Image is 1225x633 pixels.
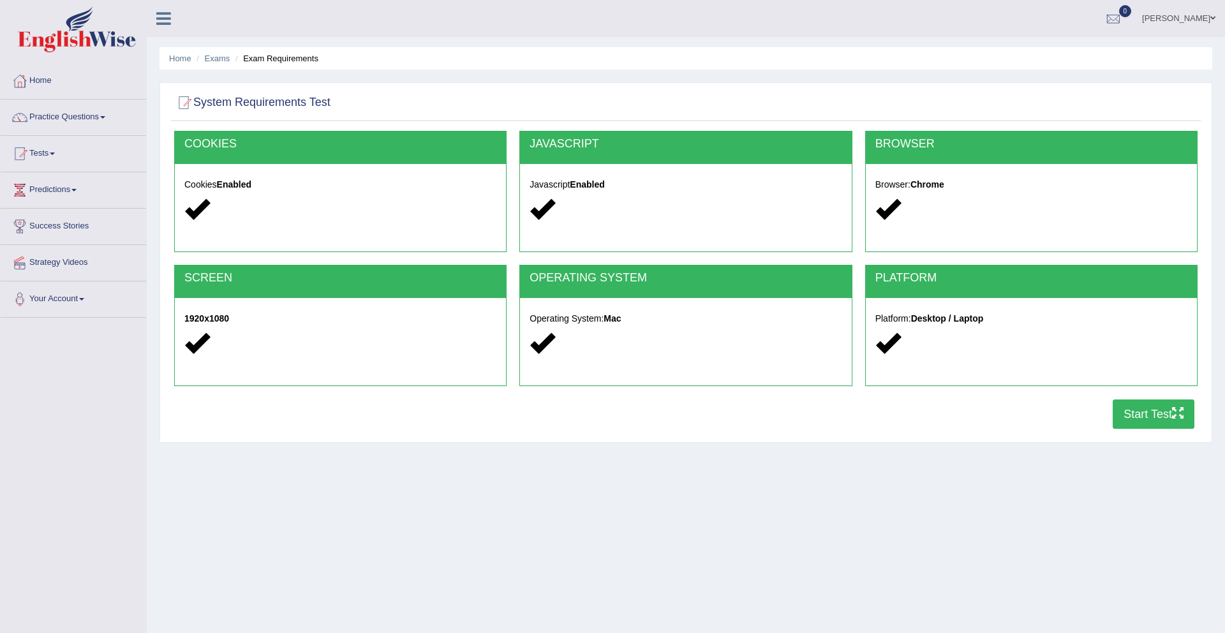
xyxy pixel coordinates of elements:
[875,180,1187,190] h5: Browser:
[1,281,146,313] a: Your Account
[1,63,146,95] a: Home
[174,93,330,112] h2: System Requirements Test
[875,314,1187,324] h5: Platform:
[530,138,842,151] h2: JAVASCRIPT
[205,54,230,63] a: Exams
[875,138,1187,151] h2: BROWSER
[217,179,251,190] strong: Enabled
[1,136,146,168] a: Tests
[530,314,842,324] h5: Operating System:
[570,179,604,190] strong: Enabled
[184,180,496,190] h5: Cookies
[530,272,842,285] h2: OPERATING SYSTEM
[1,172,146,204] a: Predictions
[1,245,146,277] a: Strategy Videos
[232,52,318,64] li: Exam Requirements
[911,313,984,324] strong: Desktop / Laptop
[604,313,621,324] strong: Mac
[1113,399,1194,429] button: Start Test
[1,100,146,131] a: Practice Questions
[184,313,229,324] strong: 1920x1080
[184,272,496,285] h2: SCREEN
[1119,5,1132,17] span: 0
[910,179,944,190] strong: Chrome
[184,138,496,151] h2: COOKIES
[530,180,842,190] h5: Javascript
[1,209,146,241] a: Success Stories
[875,272,1187,285] h2: PLATFORM
[169,54,191,63] a: Home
